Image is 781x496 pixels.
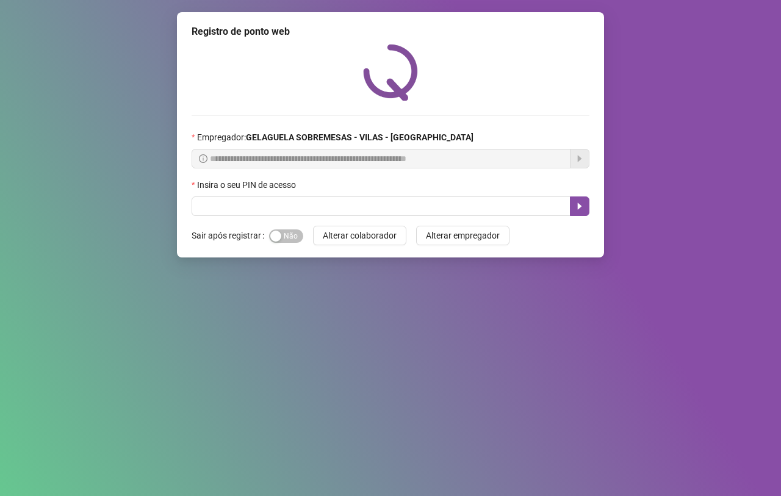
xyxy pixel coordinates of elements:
span: info-circle [199,154,207,163]
div: Registro de ponto web [192,24,589,39]
span: Alterar empregador [426,229,500,242]
span: Empregador : [197,131,473,144]
span: caret-right [575,201,585,211]
button: Alterar colaborador [313,226,406,245]
strong: GELAGUELA SOBREMESAS - VILAS - [GEOGRAPHIC_DATA] [246,132,473,142]
img: QRPoint [363,44,418,101]
label: Insira o seu PIN de acesso [192,178,304,192]
span: Alterar colaborador [323,229,397,242]
label: Sair após registrar [192,226,269,245]
button: Alterar empregador [416,226,509,245]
